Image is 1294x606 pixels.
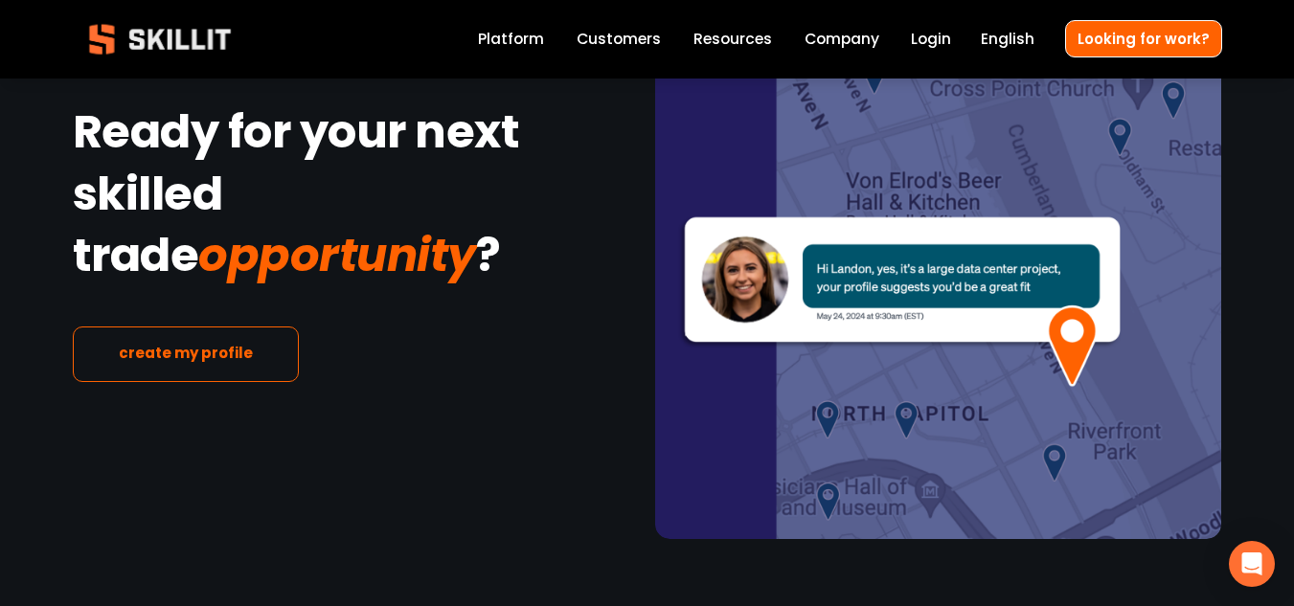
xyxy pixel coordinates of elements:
a: create my profile [73,326,300,383]
strong: ? [476,220,501,299]
div: Open Intercom Messenger [1229,541,1275,587]
a: Looking for work? [1065,20,1222,57]
span: English [981,28,1034,50]
em: opportunity [198,223,476,287]
img: Skillit [73,11,247,68]
a: Platform [478,27,544,53]
a: Customers [577,27,661,53]
strong: Ready for your next skilled trade [73,97,529,298]
a: folder dropdown [693,27,772,53]
span: Resources [693,28,772,50]
a: Company [805,27,879,53]
div: language picker [981,27,1034,53]
a: Login [911,27,951,53]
